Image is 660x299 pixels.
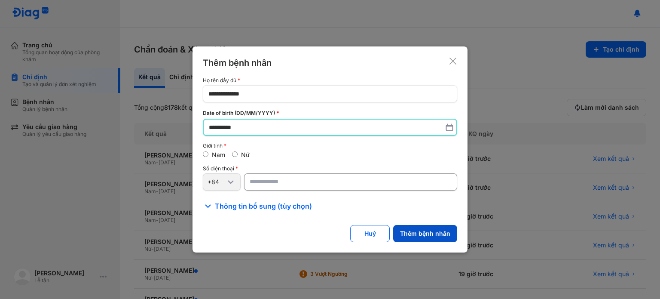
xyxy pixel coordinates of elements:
[215,201,312,211] span: Thông tin bổ sung (tùy chọn)
[203,77,457,83] div: Họ tên đầy đủ
[203,57,272,69] div: Thêm bệnh nhân
[393,225,457,242] button: Thêm bệnh nhân
[203,109,457,117] div: Date of birth (DD/MM/YYYY)
[203,143,457,149] div: Giới tính
[212,151,225,158] label: Nam
[208,178,226,186] div: +84
[350,225,390,242] button: Huỷ
[241,151,250,158] label: Nữ
[203,166,457,172] div: Số điện thoại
